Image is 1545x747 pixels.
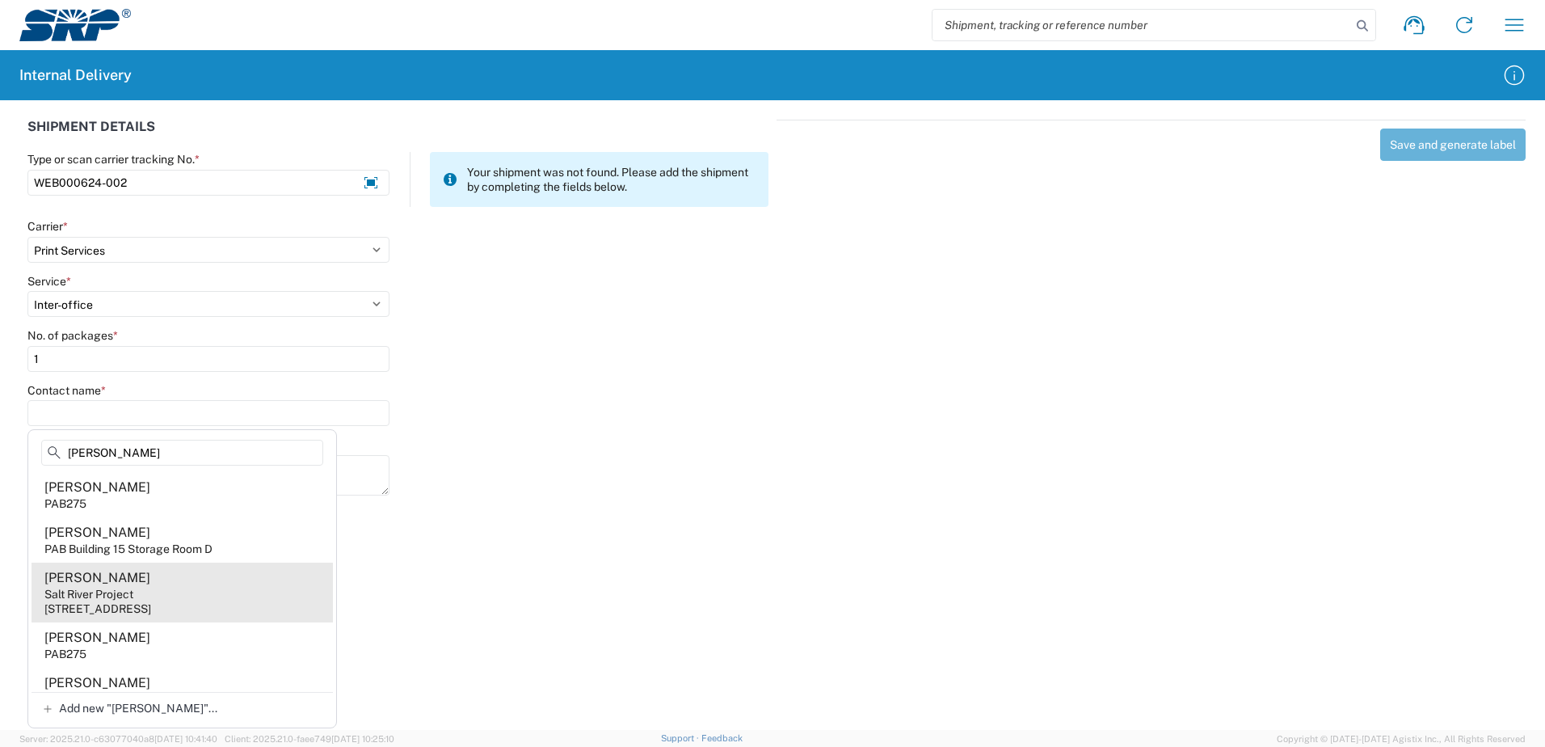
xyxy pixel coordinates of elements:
[701,733,743,743] a: Feedback
[19,734,217,744] span: Server: 2025.21.0-c63077040a8
[932,10,1351,40] input: Shipment, tracking or reference number
[27,383,106,398] label: Contact name
[44,629,150,647] div: [PERSON_NAME]
[27,274,71,289] label: Service
[44,647,86,661] div: PAB275
[225,734,394,744] span: Client: 2025.21.0-faee749
[59,701,217,715] span: Add new "[PERSON_NAME]"...
[19,9,131,41] img: srp
[27,219,68,234] label: Carrier
[27,120,768,152] div: SHIPMENT DETAILS
[1277,732,1526,746] span: Copyright © [DATE]-[DATE] Agistix Inc., All Rights Reserved
[467,165,756,194] span: Your shipment was not found. Please add the shipment by completing the fields below.
[661,733,701,743] a: Support
[44,496,86,511] div: PAB275
[154,734,217,744] span: [DATE] 10:41:40
[44,524,150,542] div: [PERSON_NAME]
[27,152,200,167] label: Type or scan carrier tracking No.
[331,734,394,744] span: [DATE] 10:25:10
[27,328,118,343] label: No. of packages
[44,587,133,601] div: Salt River Project
[44,569,150,587] div: [PERSON_NAME]
[44,479,150,496] div: [PERSON_NAME]
[19,65,132,85] h2: Internal Delivery
[44,542,213,556] div: PAB Building 15 Storage Room D
[44,601,151,616] div: [STREET_ADDRESS]
[44,674,150,692] div: [PERSON_NAME]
